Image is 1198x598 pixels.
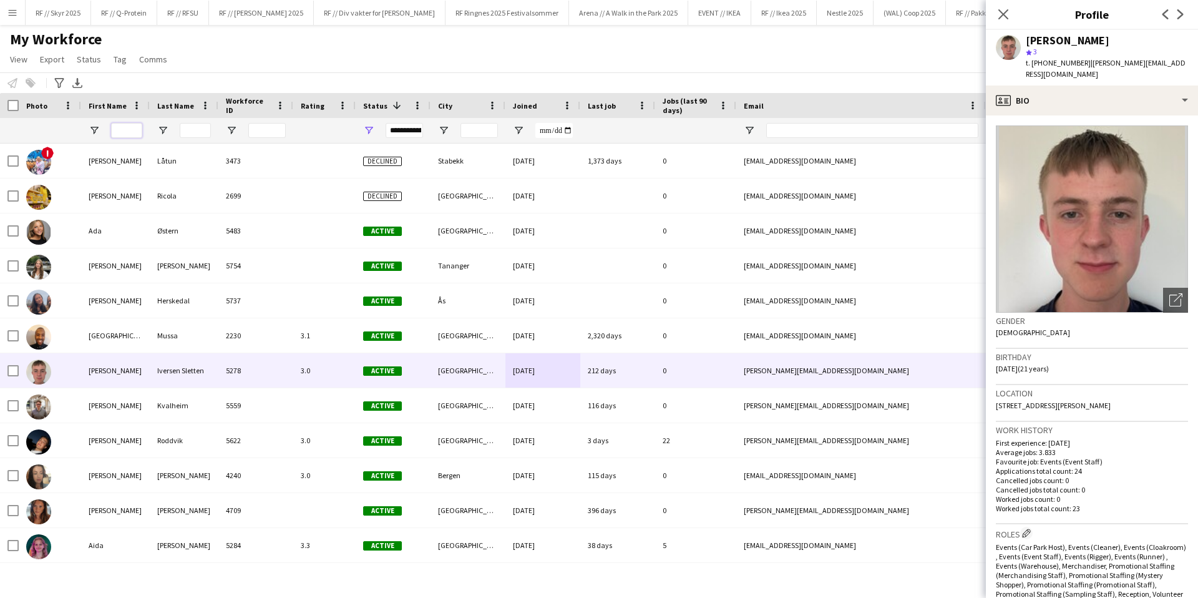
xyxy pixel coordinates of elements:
span: [DEMOGRAPHIC_DATA] [996,328,1070,337]
div: 212 days [580,353,655,388]
button: RF // Skyr 2025 [26,1,91,25]
div: [DATE] [505,213,580,248]
div: [DATE] [505,563,580,597]
div: 2699 [218,179,293,213]
img: Adelina Herskedal [26,290,51,315]
button: RF Ringnes 2025 Festivalsommer [446,1,569,25]
span: City [438,101,452,110]
div: 3.8 [293,563,356,597]
div: [DATE] [505,248,580,283]
p: Cancelled jobs count: 0 [996,476,1188,485]
div: [EMAIL_ADDRESS][DOMAIN_NAME] [736,458,986,493]
input: City Filter Input [460,123,498,138]
span: Active [363,541,402,551]
div: [EMAIL_ADDRESS][DOMAIN_NAME] [736,144,986,178]
div: Aida [81,528,150,562]
div: [PERSON_NAME] [81,283,150,318]
span: [DATE] (21 years) [996,364,1049,373]
div: [PERSON_NAME][EMAIL_ADDRESS][DOMAIN_NAME] [736,353,986,388]
div: [GEOGRAPHIC_DATA] [431,493,505,527]
p: Cancelled jobs total count: 0 [996,485,1188,494]
button: Open Filter Menu [226,125,237,136]
div: Ada [81,213,150,248]
div: [EMAIL_ADDRESS][DOMAIN_NAME] [736,248,986,283]
button: RF // Pakkedisk pop-up Oslobukta [946,1,1071,25]
span: 3 [1033,47,1037,56]
span: Workforce ID [226,96,271,115]
div: 5284 [218,528,293,562]
input: Last Name Filter Input [180,123,211,138]
a: Export [35,51,69,67]
p: Applications total count: 24 [996,466,1188,476]
button: Open Filter Menu [744,125,755,136]
div: 0 [655,563,736,597]
div: [PERSON_NAME] [81,563,150,597]
div: 0 [655,179,736,213]
span: Rating [301,101,324,110]
div: [PERSON_NAME] [81,353,150,388]
div: [DATE] [505,423,580,458]
div: [DATE] [505,353,580,388]
div: [PERSON_NAME] [81,144,150,178]
span: Photo [26,101,47,110]
div: [EMAIL_ADDRESS][DOMAIN_NAME] [736,563,986,597]
span: Tag [114,54,127,65]
div: Alickaj [150,563,218,597]
div: [DATE] [505,318,580,353]
div: [PERSON_NAME] [1026,35,1109,46]
div: [PERSON_NAME] [81,248,150,283]
span: Active [363,366,402,376]
a: View [5,51,32,67]
div: [GEOGRAPHIC_DATA] [431,318,505,353]
span: Active [363,401,402,411]
p: Favourite job: Events (Event Staff) [996,457,1188,466]
span: Declined [363,157,402,166]
div: 2,320 days [580,318,655,353]
div: Ricola [150,179,218,213]
button: Open Filter Menu [89,125,100,136]
div: 3.3 [293,528,356,562]
span: My Workforce [10,30,102,49]
h3: Profile [986,6,1198,22]
div: 5622 [218,423,293,458]
span: View [10,54,27,65]
input: Workforce ID Filter Input [248,123,286,138]
app-action-btn: Export XLSX [70,76,85,91]
div: Østern [150,213,218,248]
span: First Name [89,101,127,110]
div: Låtun [150,144,218,178]
a: Comms [134,51,172,67]
button: RF // Ikea 2025 [751,1,817,25]
div: [GEOGRAPHIC_DATA] [431,528,505,562]
button: RF // Div vakter for [PERSON_NAME] [314,1,446,25]
div: [PERSON_NAME] [81,458,150,493]
div: 4709 [218,493,293,527]
div: 0 [655,213,736,248]
span: Active [363,471,402,481]
div: [PERSON_NAME] [81,493,150,527]
p: Average jobs: 3.833 [996,448,1188,457]
div: [EMAIL_ADDRESS][DOMAIN_NAME] [736,318,986,353]
div: 5483 [218,213,293,248]
div: [GEOGRAPHIC_DATA] [81,318,150,353]
div: Herskedal [150,283,218,318]
span: Active [363,262,402,271]
div: 264 days [580,563,655,597]
h3: Work history [996,424,1188,436]
div: 115 days [580,458,655,493]
h3: Gender [996,315,1188,326]
div: [DATE] [505,388,580,423]
div: Stabekk [431,144,505,178]
img: Crew avatar or photo [996,125,1188,313]
div: Kvalheim [150,388,218,423]
div: 5179 [218,563,293,597]
div: 0 [655,283,736,318]
button: (WAL) Coop 2025 [874,1,946,25]
div: [DATE] [505,458,580,493]
input: Email Filter Input [766,123,978,138]
div: 3.0 [293,423,356,458]
span: ! [41,147,54,159]
div: [PERSON_NAME] [150,528,218,562]
div: 3.0 [293,458,356,493]
button: RF // [PERSON_NAME] 2025 [209,1,314,25]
